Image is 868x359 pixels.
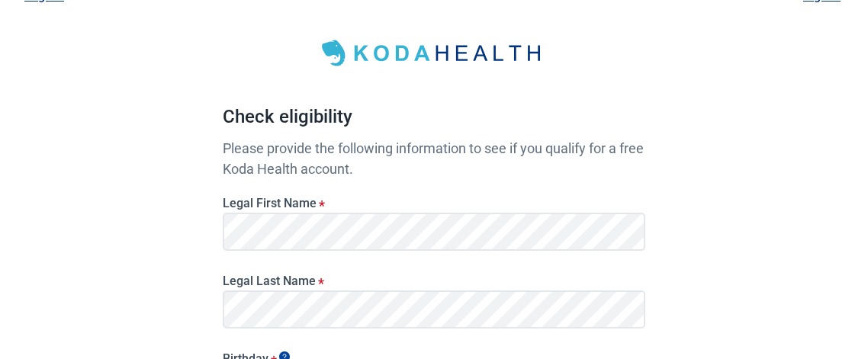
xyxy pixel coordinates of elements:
img: Koda Health [312,34,556,72]
p: Please provide the following information to see if you qualify for a free Koda Health account. [223,138,645,179]
label: Legal First Name [223,196,645,210]
h1: Check eligibility [223,103,645,138]
label: Legal Last Name [223,274,645,288]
